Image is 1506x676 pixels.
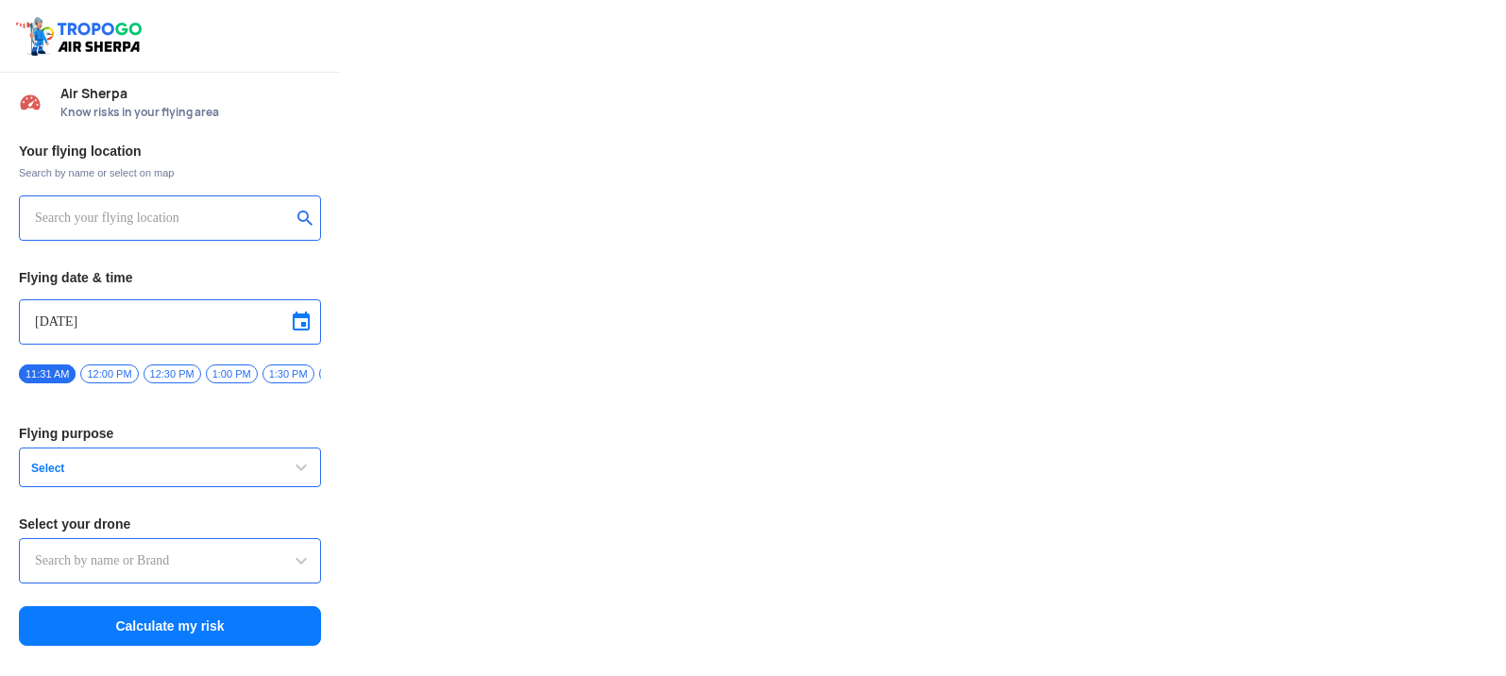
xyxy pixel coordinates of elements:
h3: Flying date & time [19,271,321,284]
button: Select [19,448,321,487]
img: ic_tgdronemaps.svg [14,14,148,58]
span: 11:31 AM [19,364,76,383]
span: 12:30 PM [144,364,201,383]
h3: Flying purpose [19,427,321,440]
span: 12:00 PM [80,364,138,383]
h3: Select your drone [19,517,321,531]
input: Search your flying location [35,207,291,229]
span: 1:00 PM [206,364,258,383]
input: Search by name or Brand [35,549,305,572]
img: Risk Scores [19,91,42,113]
span: 1:30 PM [262,364,314,383]
h3: Your flying location [19,144,321,158]
span: Know risks in your flying area [60,105,321,120]
span: Search by name or select on map [19,165,321,180]
input: Select Date [35,311,305,333]
span: Air Sherpa [60,86,321,101]
span: 2:00 PM [319,364,371,383]
span: Select [24,461,260,476]
button: Calculate my risk [19,606,321,646]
